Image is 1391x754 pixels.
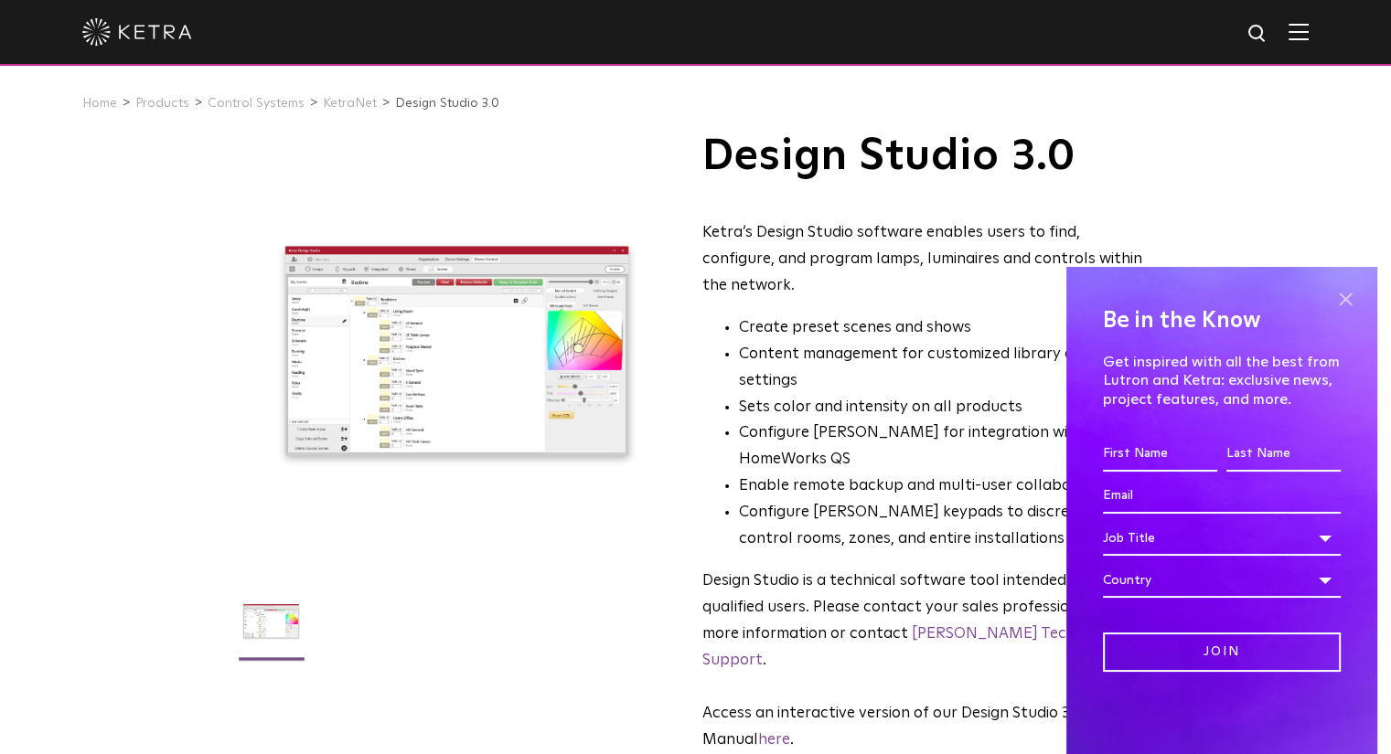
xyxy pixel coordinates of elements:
li: Sets color and intensity on all products [739,395,1148,421]
a: Design Studio 3.0 [395,97,499,110]
li: Configure [PERSON_NAME] keypads to discreetly control rooms, zones, and entire installations [739,500,1148,553]
p: Design Studio is a technical software tool intended for use by qualified users. Please contact yo... [702,568,1148,674]
div: Job Title [1103,521,1341,556]
img: search icon [1247,23,1269,46]
input: Email [1103,479,1341,514]
li: Content management for customized library of light settings [739,342,1148,395]
h4: Be in the Know [1103,303,1341,338]
a: here [758,732,790,748]
input: First Name [1103,437,1217,472]
div: Ketra’s Design Studio software enables users to find, configure, and program lamps, luminaires an... [702,220,1148,300]
li: Enable remote backup and multi-user collaboration [739,473,1148,500]
a: Products [135,97,189,110]
input: Join [1103,632,1341,672]
input: Last Name [1226,437,1341,472]
div: Country [1103,563,1341,598]
a: KetraNet [323,97,377,110]
img: DS-2.0 [236,586,306,670]
p: Access an interactive version of our Design Studio 3.0 Manual . [702,701,1148,754]
h1: Design Studio 3.0 [702,133,1148,179]
li: Configure [PERSON_NAME] for integration with HomeWorks QS [739,420,1148,473]
img: ketra-logo-2019-white [82,18,192,46]
a: [PERSON_NAME] Technical Support [702,626,1109,668]
li: Create preset scenes and shows [739,315,1148,342]
p: Get inspired with all the best from Lutron and Ketra: exclusive news, project features, and more. [1103,352,1341,409]
img: Hamburger%20Nav.svg [1289,23,1309,40]
a: Home [82,97,117,110]
a: Control Systems [208,97,305,110]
